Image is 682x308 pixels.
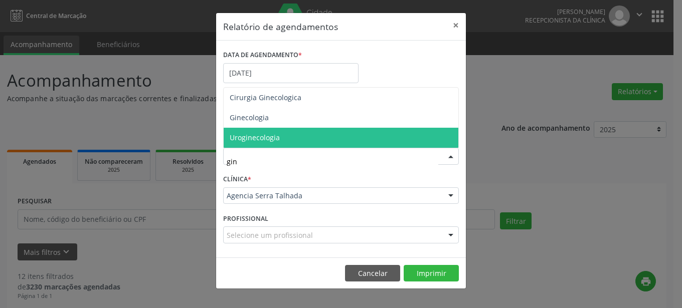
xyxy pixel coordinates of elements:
input: Selecione uma data ou intervalo [223,63,359,83]
button: Imprimir [404,265,459,282]
button: Cancelar [345,265,400,282]
span: Selecione um profissional [227,230,313,240]
span: Agencia Serra Talhada [227,191,438,201]
label: CLÍNICA [223,172,251,187]
span: Ginecologia [230,113,269,122]
span: Uroginecologia [230,133,280,142]
label: PROFISSIONAL [223,211,268,226]
span: Cirurgia Ginecologica [230,93,301,102]
input: Seleciona uma especialidade [227,151,438,171]
button: Close [446,13,466,38]
label: DATA DE AGENDAMENTO [223,48,302,63]
h5: Relatório de agendamentos [223,20,338,33]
